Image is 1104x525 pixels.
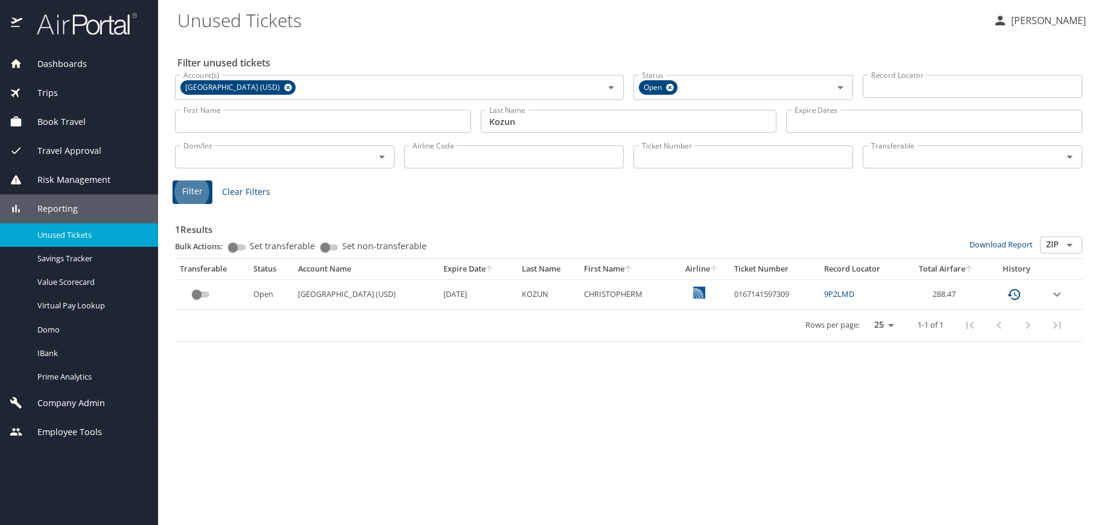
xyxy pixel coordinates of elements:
[37,371,144,383] span: Prime Analytics
[24,12,137,36] img: airportal-logo.png
[37,276,144,288] span: Value Scorecard
[37,324,144,336] span: Domo
[1007,13,1086,28] p: [PERSON_NAME]
[729,279,819,309] td: 0167141597309
[180,264,244,275] div: Transferable
[177,53,1085,72] h2: Filter unused tickets
[969,239,1033,250] a: Download Report
[180,81,287,94] span: [GEOGRAPHIC_DATA] (USD)
[905,259,989,279] th: Total Airfare
[439,279,517,309] td: [DATE]
[710,266,719,273] button: sort
[864,316,898,334] select: rows per page
[293,279,439,309] td: [GEOGRAPHIC_DATA] (USD)
[293,259,439,279] th: Account Name
[175,215,1082,237] h3: 1 Results
[579,279,674,309] td: CHRISTOPHERM
[1061,237,1078,253] button: Open
[373,148,390,165] button: Open
[693,287,705,299] img: 8rwABk7GC6UtGatwAAAABJRU5ErkJggg==
[965,266,974,273] button: sort
[37,253,144,264] span: Savings Tracker
[22,202,78,215] span: Reporting
[22,57,87,71] span: Dashboards
[175,241,232,252] p: Bulk Actions:
[22,173,110,186] span: Risk Management
[37,348,144,359] span: IBank
[639,81,669,94] span: Open
[603,79,620,96] button: Open
[22,115,86,129] span: Book Travel
[22,425,102,439] span: Employee Tools
[11,12,24,36] img: icon-airportal.png
[173,180,212,204] button: Filter
[249,279,293,309] td: Open
[22,86,58,100] span: Trips
[832,79,849,96] button: Open
[805,321,860,329] p: Rows per page:
[988,259,1044,279] th: History
[819,259,904,279] th: Record Locator
[249,259,293,279] th: Status
[1061,148,1078,165] button: Open
[517,259,580,279] th: Last Name
[222,185,270,200] span: Clear Filters
[342,242,427,250] span: Set non-transferable
[177,1,983,39] h1: Unused Tickets
[639,80,677,95] div: Open
[37,229,144,241] span: Unused Tickets
[22,396,105,410] span: Company Admin
[988,10,1091,31] button: [PERSON_NAME]
[729,259,819,279] th: Ticket Number
[824,288,854,299] a: 9P2LMD
[579,259,674,279] th: First Name
[918,321,944,329] p: 1-1 of 1
[250,242,315,250] span: Set transferable
[624,266,633,273] button: sort
[439,259,517,279] th: Expire Date
[217,181,275,203] button: Clear Filters
[905,279,989,309] td: 288.47
[517,279,580,309] td: KOZUN
[486,266,494,273] button: sort
[22,144,101,157] span: Travel Approval
[37,300,144,311] span: Virtual Pay Lookup
[1050,287,1064,302] button: expand row
[175,259,1082,342] table: custom pagination table
[180,80,296,95] div: [GEOGRAPHIC_DATA] (USD)
[674,259,729,279] th: Airline
[182,184,203,199] span: Filter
